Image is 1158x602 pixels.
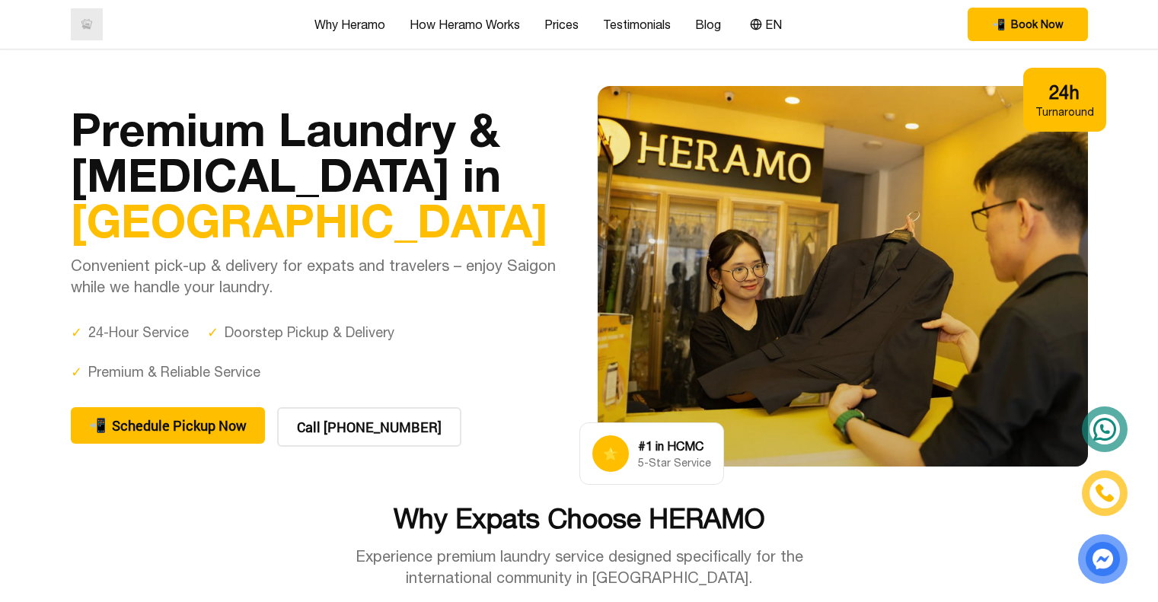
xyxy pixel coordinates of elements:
button: EN [745,14,786,34]
div: Turnaround [1035,104,1094,119]
div: Doorstep Pickup & Delivery [207,322,394,343]
div: #1 in HCMC [638,437,711,455]
span: ✓ [207,322,219,343]
button: Call [PHONE_NUMBER] [277,407,461,447]
button: phone Schedule Pickup Now [71,407,265,444]
a: Testimonials [603,15,671,33]
span: [GEOGRAPHIC_DATA] [71,193,548,247]
a: phone-icon [1084,473,1125,514]
span: Book Now [1011,17,1064,32]
img: phone-icon [1096,485,1113,502]
div: 24-Hour Service [71,322,189,343]
div: 5-Star Service [638,455,711,470]
a: Why Heramo [314,15,385,33]
p: Experience premium laundry service designed specifically for the international community in [GEOG... [324,546,835,588]
h1: Premium Laundry & [MEDICAL_DATA] in [71,106,561,243]
p: Convenient pick-up & delivery for expats and travelers – enjoy Saigon while we handle your laundry. [71,255,561,298]
a: Blog [695,15,721,33]
span: star [603,444,618,463]
h2: Why Expats Choose HERAMO [71,503,1088,534]
button: phone Book Now [968,8,1088,41]
span: ✓ [71,322,82,343]
span: ✓ [71,362,82,383]
div: 24h [1035,80,1094,104]
div: Premium & Reliable Service [71,362,260,383]
a: How Heramo Works [410,15,520,33]
a: Prices [544,15,579,33]
span: phone [89,415,106,436]
span: phone [992,17,1005,32]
